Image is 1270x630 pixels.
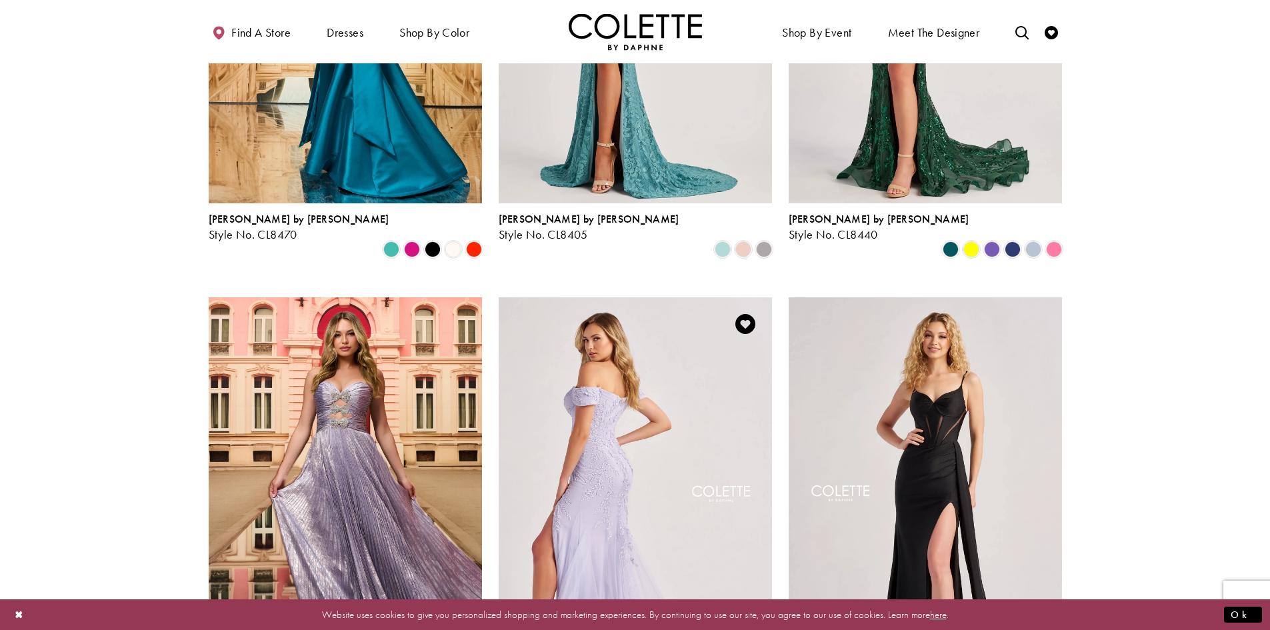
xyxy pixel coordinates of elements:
i: Navy Blue [1005,241,1021,257]
div: Colette by Daphne Style No. CL8440 [789,213,969,241]
span: Meet the designer [888,26,980,39]
span: [PERSON_NAME] by [PERSON_NAME] [499,212,679,226]
span: Shop By Event [779,13,855,50]
span: Style No. CL8405 [499,227,588,242]
a: Check Wishlist [1041,13,1061,50]
img: Colette by Daphne [569,13,702,50]
span: Shop by color [399,26,469,39]
i: Turquoise [383,241,399,257]
i: Rose [735,241,751,257]
i: Sea Glass [715,241,731,257]
i: Diamond White [445,241,461,257]
i: Smoke [756,241,772,257]
i: Ice Blue [1025,241,1041,257]
i: Fuchsia [404,241,420,257]
button: Close Dialog [8,603,31,626]
span: Dresses [323,13,367,50]
span: [PERSON_NAME] by [PERSON_NAME] [209,212,389,226]
i: Violet [984,241,1000,257]
div: Colette by Daphne Style No. CL8470 [209,213,389,241]
i: Cotton Candy [1046,241,1062,257]
span: Shop by color [396,13,473,50]
a: here [930,607,947,621]
span: Style No. CL8470 [209,227,297,242]
p: Website uses cookies to give you personalized shopping and marketing experiences. By continuing t... [96,605,1174,623]
div: Colette by Daphne Style No. CL8405 [499,213,679,241]
i: Yellow [963,241,979,257]
span: Shop By Event [782,26,851,39]
span: Dresses [327,26,363,39]
i: Black [425,241,441,257]
a: Toggle search [1012,13,1032,50]
a: Meet the designer [885,13,983,50]
a: Find a store [209,13,294,50]
span: Style No. CL8440 [789,227,878,242]
span: [PERSON_NAME] by [PERSON_NAME] [789,212,969,226]
i: Spruce [943,241,959,257]
a: Visit Home Page [569,13,702,50]
span: Find a store [231,26,291,39]
i: Scarlet [466,241,482,257]
a: Add to Wishlist [731,310,759,338]
button: Submit Dialog [1224,606,1262,623]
